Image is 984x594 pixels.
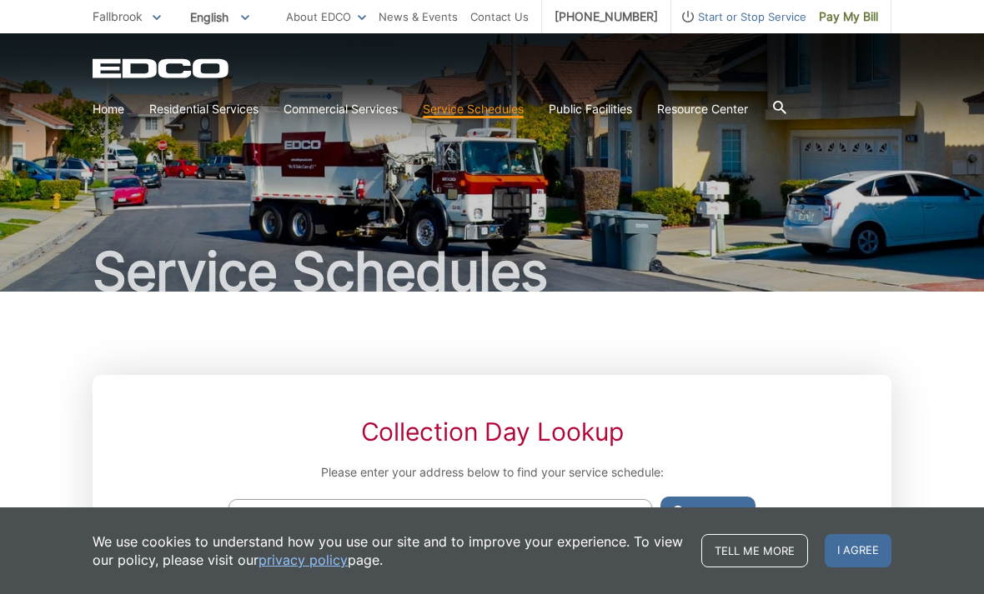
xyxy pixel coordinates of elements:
[470,7,529,26] a: Contact Us
[657,100,748,118] a: Resource Center
[701,534,808,567] a: Tell me more
[284,100,398,118] a: Commercial Services
[228,417,756,447] h2: Collection Day Lookup
[286,7,366,26] a: About EDCO
[549,100,632,118] a: Public Facilities
[149,100,259,118] a: Residential Services
[819,7,878,26] span: Pay My Bill
[93,100,124,118] a: Home
[228,463,756,482] p: Please enter your address below to find your service schedule:
[660,497,756,530] button: Lookup
[379,7,458,26] a: News & Events
[93,58,231,78] a: EDCD logo. Return to the homepage.
[259,551,348,569] a: privacy policy
[93,245,891,298] h1: Service Schedules
[423,100,524,118] a: Service Schedules
[93,532,685,569] p: We use cookies to understand how you use our site and to improve your experience. To view our pol...
[228,499,652,528] input: Enter Address
[178,3,262,31] span: English
[825,534,891,567] span: I agree
[93,9,143,23] span: Fallbrook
